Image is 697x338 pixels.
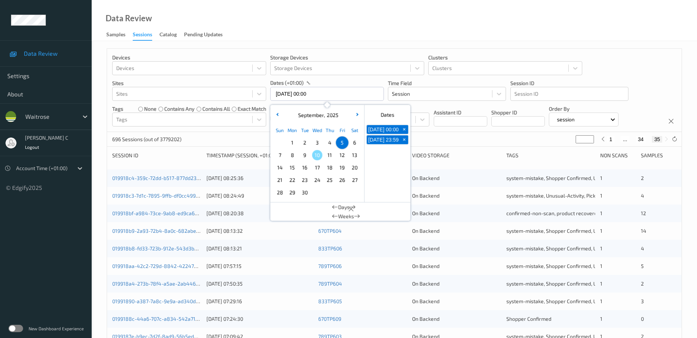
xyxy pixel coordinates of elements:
div: Samples [641,152,676,159]
div: Choose Monday September 15 of 2025 [286,161,298,174]
div: On Backend [412,174,501,182]
div: On Backend [412,315,501,323]
span: 21 [275,175,285,185]
div: On Backend [412,262,501,270]
div: [DATE] 07:50:35 [206,280,313,287]
label: contains all [202,105,230,113]
div: Choose Thursday October 02 of 2025 [323,186,336,199]
div: Non Scans [600,152,636,159]
div: Choose Thursday September 25 of 2025 [323,174,336,186]
div: Wed [311,124,323,136]
div: Sessions [133,31,152,41]
div: Choose Wednesday October 01 of 2025 [311,186,323,199]
div: [DATE] 08:25:36 [206,174,313,182]
button: ... [621,136,630,143]
div: Choose Sunday September 14 of 2025 [274,161,286,174]
div: Choose Wednesday September 10 of 2025 [311,149,323,161]
span: 11 [324,150,335,160]
div: Choose Saturday October 04 of 2025 [348,186,361,199]
div: [DATE] 08:13:21 [206,245,313,252]
span: 1 [600,192,602,199]
a: 0199188c-44a6-707c-a834-542a71f925de [112,316,212,322]
div: [DATE] 08:20:38 [206,210,313,217]
span: Shopper Confirmed [506,316,551,322]
span: 0 [641,316,644,322]
span: system-mistake, Shopper Confirmed, Unusual-Activity, Picklist item alert [506,263,674,269]
div: On Backend [412,280,501,287]
span: September [296,112,324,118]
span: system-mistake, Shopper Confirmed, Unusual-Activity, Picklist item alert [506,280,674,287]
span: 2 [641,175,644,181]
div: Choose Sunday September 28 of 2025 [274,186,286,199]
span: 30 [300,187,310,198]
div: On Backend [412,227,501,235]
span: 23 [300,175,310,185]
div: Tags [506,152,595,159]
div: Choose Friday September 12 of 2025 [336,149,348,161]
div: Thu [323,124,336,136]
span: 14 [641,228,646,234]
div: Choose Wednesday September 24 of 2025 [311,174,323,186]
div: On Backend [412,298,501,305]
a: 019918a4-273b-78f4-a5ae-2ab446c8aa4b [112,280,214,287]
div: Samples [106,31,125,40]
div: Choose Monday September 08 of 2025 [286,149,298,161]
span: 1 [287,137,297,148]
span: 29 [287,187,297,198]
p: session [554,116,577,123]
label: exact match [238,105,266,113]
span: 9 [300,150,310,160]
a: 019918b9-2a93-72b4-8a0c-682abe937561 [112,228,213,234]
div: Catalog [159,31,177,40]
span: 1 [600,263,602,269]
span: 1 [600,298,602,304]
span: Days [338,203,349,211]
span: 20 [349,162,360,173]
div: Choose Wednesday September 03 of 2025 [311,136,323,149]
a: 833TP606 [318,245,342,251]
label: none [144,105,157,113]
p: Clusters [428,54,582,61]
span: 19 [337,162,347,173]
a: 019918c4-359c-72dd-b517-877dd2352306 [112,175,211,181]
span: 18 [324,162,335,173]
a: 01991890-a387-7a8c-9e9a-ad340df3d1ee [112,298,212,304]
span: 12 [337,150,347,160]
div: Choose Friday October 03 of 2025 [336,186,348,199]
div: Choose Friday September 26 of 2025 [336,174,348,186]
div: Choose Thursday September 11 of 2025 [323,149,336,161]
button: 35 [652,136,662,143]
div: Choose Saturday September 27 of 2025 [348,174,361,186]
div: [DATE] 07:57:15 [206,262,313,270]
div: Choose Sunday September 07 of 2025 [274,149,286,161]
span: system-mistake, Shopper Confirmed, Unusual-Activity, Picklist item alert [506,245,674,251]
span: 5 [337,137,347,148]
div: Data Review [106,15,152,22]
div: Timestamp (Session, +01:00) [206,152,313,159]
div: On Backend [412,245,501,252]
a: Samples [106,30,133,40]
div: Choose Saturday September 13 of 2025 [348,149,361,161]
span: 1 [600,316,602,322]
div: On Backend [412,192,501,199]
p: Tags [112,105,123,113]
div: [DATE] 08:13:32 [206,227,313,235]
span: 25 [324,175,335,185]
div: Choose Tuesday September 23 of 2025 [298,174,311,186]
span: 8 [287,150,297,160]
button: [DATE] 00:00 [367,125,400,134]
div: Choose Thursday September 18 of 2025 [323,161,336,174]
span: 5 [641,263,644,269]
span: 17 [312,162,322,173]
div: Choose Tuesday September 16 of 2025 [298,161,311,174]
label: contains any [164,105,194,113]
a: 833TP605 [318,298,342,304]
div: Choose Thursday September 04 of 2025 [323,136,336,149]
div: Fri [336,124,348,136]
span: 10 [312,150,322,160]
span: 2025 [325,112,338,118]
button: [DATE] 23:59 [367,135,400,144]
a: Catalog [159,30,184,40]
span: 1 [600,210,602,216]
span: 12 [641,210,646,216]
